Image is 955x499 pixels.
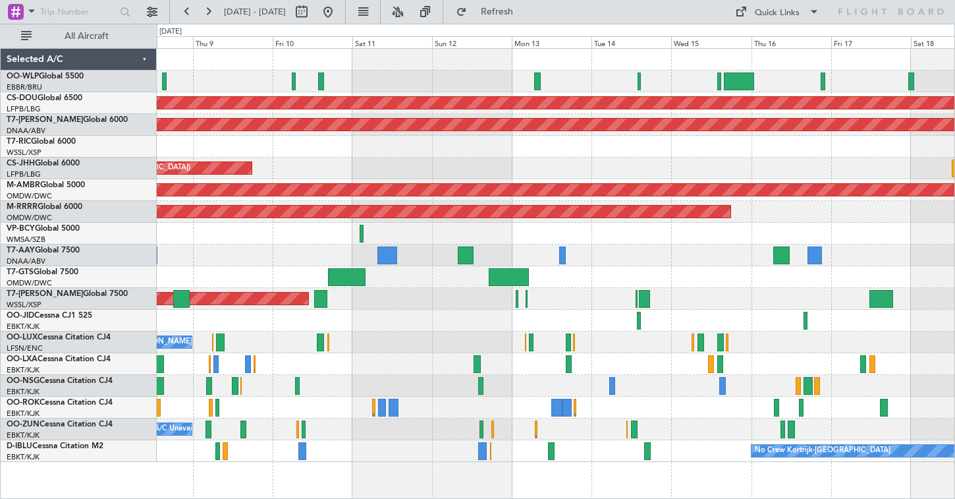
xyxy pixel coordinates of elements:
[7,73,84,80] a: OO-WLPGlobal 5500
[7,82,42,92] a: EBBR/BRU
[7,203,82,211] a: M-RRRRGlobal 6000
[751,36,831,48] div: Thu 16
[512,36,591,48] div: Mon 13
[450,1,529,22] button: Refresh
[7,377,113,385] a: OO-NSGCessna Citation CJ4
[7,203,38,211] span: M-RRRR
[7,312,92,320] a: OO-JIDCessna CJ1 525
[7,290,83,298] span: T7-[PERSON_NAME]
[7,235,45,245] a: WMSA/SZB
[7,181,85,189] a: M-AMBRGlobal 5000
[755,7,800,20] div: Quick Links
[7,247,80,254] a: T7-AAYGlobal 7500
[7,278,52,288] a: OMDW/DWC
[7,409,40,419] a: EBKT/KJK
[7,225,80,233] a: VP-BCYGlobal 5000
[7,312,34,320] span: OO-JID
[7,126,45,136] a: DNAA/ABV
[7,290,128,298] a: T7-[PERSON_NAME]Global 7500
[591,36,671,48] div: Tue 14
[224,6,286,18] span: [DATE] - [DATE]
[831,36,911,48] div: Fri 17
[7,421,40,428] span: OO-ZUN
[7,442,32,450] span: D-IBLU
[7,191,52,201] a: OMDW/DWC
[7,399,113,407] a: OO-ROKCessna Citation CJ4
[273,36,352,48] div: Fri 10
[7,148,41,158] a: WSSL/XSP
[7,343,43,353] a: LFSN/ENC
[7,104,41,114] a: LFPB/LBG
[7,73,39,80] span: OO-WLP
[7,365,40,375] a: EBKT/KJK
[7,387,40,397] a: EBKT/KJK
[7,322,40,332] a: EBKT/KJK
[7,94,82,102] a: CS-DOUGlobal 6500
[40,2,116,22] input: Trip Number
[7,268,78,276] a: T7-GTSGlobal 7500
[7,225,35,233] span: VP-BCY
[7,256,45,266] a: DNAA/ABV
[470,7,525,16] span: Refresh
[7,116,128,124] a: T7-[PERSON_NAME]Global 6000
[193,36,273,48] div: Thu 9
[7,116,83,124] span: T7-[PERSON_NAME]
[7,430,40,440] a: EBKT/KJK
[7,334,111,341] a: OO-LUXCessna Citation CJ4
[159,26,182,38] div: [DATE]
[7,377,40,385] span: OO-NSG
[7,334,38,341] span: OO-LUX
[7,355,111,363] a: OO-LXACessna Citation CJ4
[7,421,113,428] a: OO-ZUNCessna Citation CJ4
[34,32,139,41] span: All Aircraft
[7,442,103,450] a: D-IBLUCessna Citation M2
[755,441,890,461] div: No Crew Kortrijk-[GEOGRAPHIC_DATA]
[7,399,40,407] span: OO-ROK
[14,26,143,47] button: All Aircraft
[7,268,34,276] span: T7-GTS
[7,247,35,254] span: T7-AAY
[7,169,41,179] a: LFPB/LBG
[7,355,38,363] span: OO-LXA
[7,138,31,146] span: T7-RIC
[352,36,432,48] div: Sat 11
[728,1,826,22] button: Quick Links
[671,36,751,48] div: Wed 15
[7,160,80,167] a: CS-JHHGlobal 6000
[7,94,38,102] span: CS-DOU
[7,138,76,146] a: T7-RICGlobal 6000
[7,160,35,167] span: CS-JHH
[7,452,40,462] a: EBKT/KJK
[7,300,41,310] a: WSSL/XSP
[7,181,40,189] span: M-AMBR
[432,36,512,48] div: Sun 12
[7,213,52,223] a: OMDW/DWC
